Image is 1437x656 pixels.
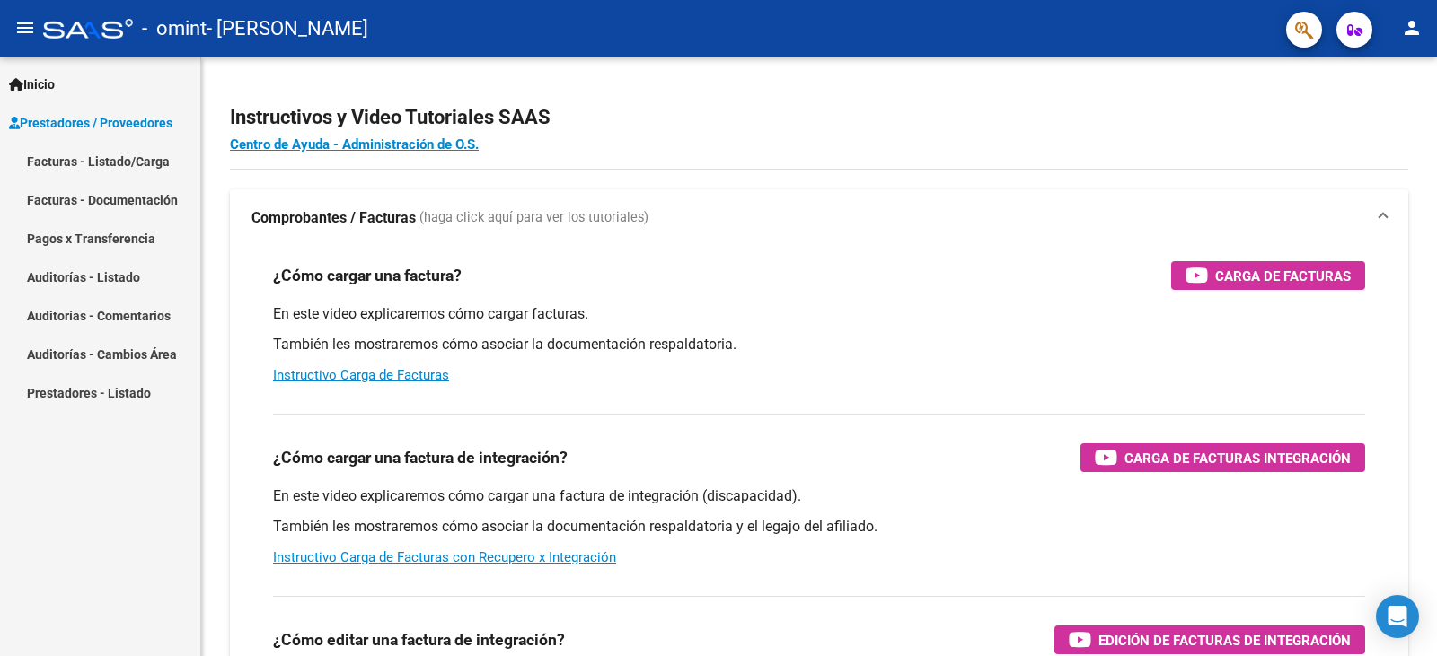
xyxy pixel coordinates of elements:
[1054,625,1365,654] button: Edición de Facturas de integración
[273,627,565,652] h3: ¿Cómo editar una factura de integración?
[9,113,172,133] span: Prestadores / Proveedores
[419,208,648,228] span: (haga click aquí para ver los tutoriales)
[142,9,207,48] span: - omint
[1215,265,1351,287] span: Carga de Facturas
[251,208,416,228] strong: Comprobantes / Facturas
[273,335,1365,354] p: También les mostraremos cómo asociar la documentación respaldatoria.
[1124,447,1351,469] span: Carga de Facturas Integración
[207,9,368,48] span: - [PERSON_NAME]
[14,17,36,39] mat-icon: menu
[273,304,1365,324] p: En este video explicaremos cómo cargar facturas.
[230,101,1408,135] h2: Instructivos y Video Tutoriales SAAS
[1080,443,1365,472] button: Carga de Facturas Integración
[1376,595,1419,638] div: Open Intercom Messenger
[273,367,449,383] a: Instructivo Carga de Facturas
[9,74,55,94] span: Inicio
[273,517,1365,537] p: También les mostraremos cómo asociar la documentación respaldatoria y el legajo del afiliado.
[230,136,479,153] a: Centro de Ayuda - Administración de O.S.
[230,189,1408,247] mat-expansion-panel-header: Comprobantes / Facturas (haga click aquí para ver los tutoriales)
[1098,629,1351,652] span: Edición de Facturas de integración
[273,549,616,565] a: Instructivo Carga de Facturas con Recupero x Integración
[273,486,1365,506] p: En este video explicaremos cómo cargar una factura de integración (discapacidad).
[1401,17,1423,39] mat-icon: person
[273,263,462,288] h3: ¿Cómo cargar una factura?
[1171,261,1365,290] button: Carga de Facturas
[273,445,568,470] h3: ¿Cómo cargar una factura de integración?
